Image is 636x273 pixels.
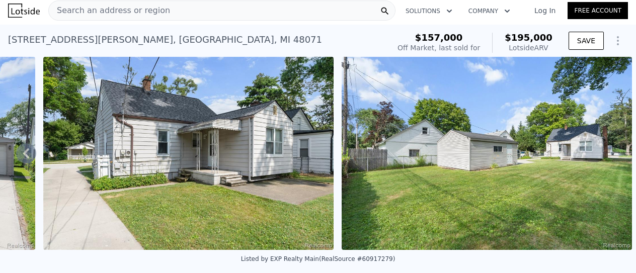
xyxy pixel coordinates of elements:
img: Sale: 167078421 Parcel: 59759458 [43,57,334,250]
button: Show Options [608,31,628,51]
button: Solutions [397,2,460,20]
button: SAVE [569,32,604,50]
span: $157,000 [415,32,463,43]
div: [STREET_ADDRESS][PERSON_NAME] , [GEOGRAPHIC_DATA] , MI 48071 [8,33,322,47]
div: Off Market, last sold for [397,43,480,53]
img: Lotside [8,4,40,18]
button: Company [460,2,518,20]
div: Lotside ARV [505,43,552,53]
img: Sale: 167078421 Parcel: 59759458 [342,57,632,250]
div: Listed by EXP Realty Main (RealSource #60917279) [241,255,395,262]
a: Log In [522,6,568,16]
span: $195,000 [505,32,552,43]
span: Search an address or region [49,5,170,17]
a: Free Account [568,2,628,19]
